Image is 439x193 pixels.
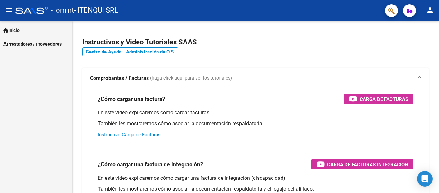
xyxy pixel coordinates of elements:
button: Carga de Facturas Integración [311,159,413,169]
mat-expansion-panel-header: Comprobantes / Facturas (haga click aquí para ver los tutoriales) [82,68,429,89]
span: Prestadores / Proveedores [3,41,62,48]
span: - ITENQUI SRL [74,3,118,17]
span: Inicio [3,27,20,34]
strong: Comprobantes / Facturas [90,75,149,82]
a: Instructivo Carga de Facturas [98,132,161,138]
a: Centro de Ayuda - Administración de O.S. [82,47,178,56]
span: Carga de Facturas Integración [327,160,408,169]
p: En este video explicaremos cómo cargar una factura de integración (discapacidad). [98,175,413,182]
mat-icon: person [426,6,434,14]
p: En este video explicaremos cómo cargar facturas. [98,109,413,116]
h2: Instructivos y Video Tutoriales SAAS [82,36,429,48]
p: También les mostraremos cómo asociar la documentación respaldatoria. [98,120,413,127]
span: (haga click aquí para ver los tutoriales) [150,75,232,82]
div: Open Intercom Messenger [417,171,433,187]
mat-icon: menu [5,6,13,14]
h3: ¿Cómo cargar una factura? [98,94,165,103]
button: Carga de Facturas [344,94,413,104]
h3: ¿Cómo cargar una factura de integración? [98,160,203,169]
span: Carga de Facturas [360,95,408,103]
p: También les mostraremos cómo asociar la documentación respaldatoria y el legajo del afiliado. [98,186,413,193]
span: - omint [51,3,74,17]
